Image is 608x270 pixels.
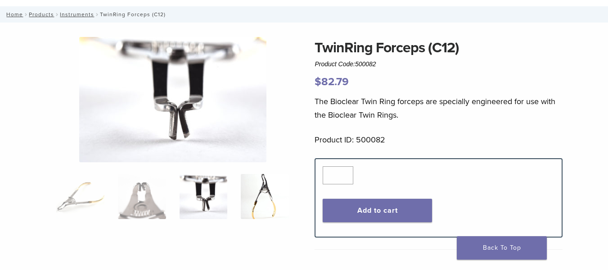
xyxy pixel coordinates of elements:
span: $ [315,75,321,88]
img: TwinRing Forceps (C12) - Image 4 [241,174,289,219]
img: TwinRing Forceps (C12) - Image 3 [180,174,228,219]
span: Product Code: [315,60,376,68]
button: Add to cart [323,199,432,222]
p: The Bioclear Twin Ring forceps are specially engineered for use with the Bioclear Twin Rings. [315,95,562,122]
span: / [23,12,29,17]
a: Home [4,11,23,18]
a: Products [29,11,54,18]
img: TwinRing-Forceps-1-e1548842762567-324x324.jpg [56,174,104,219]
h1: TwinRing Forceps (C12) [315,37,562,59]
span: / [54,12,60,17]
p: Product ID: 500082 [315,133,562,146]
span: 500082 [355,60,376,68]
a: Instruments [60,11,94,18]
bdi: 82.79 [315,75,349,88]
span: / [94,12,100,17]
a: Back To Top [457,236,547,260]
img: TwinRing Forceps (C12) - Image 2 [118,174,166,219]
img: TwinRing Forceps (C12) - Image 3 [79,37,266,162]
